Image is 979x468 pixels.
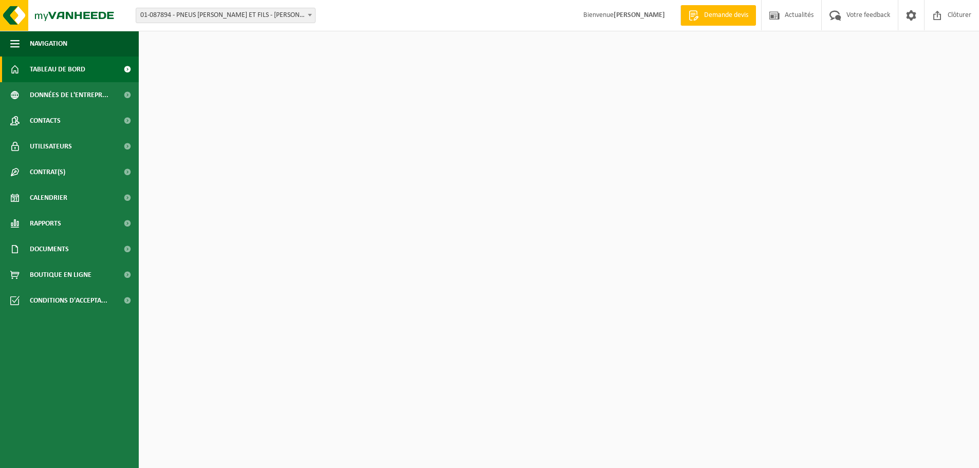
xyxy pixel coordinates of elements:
strong: [PERSON_NAME] [614,11,665,19]
span: Documents [30,236,69,262]
span: 01-087894 - PNEUS ALBERT FERON ET FILS - VAUX-SUR-SÛRE [136,8,316,23]
span: Contrat(s) [30,159,65,185]
span: Demande devis [701,10,751,21]
span: Tableau de bord [30,57,85,82]
span: Données de l'entrepr... [30,82,108,108]
span: Utilisateurs [30,134,72,159]
span: Calendrier [30,185,67,211]
span: Contacts [30,108,61,134]
span: Rapports [30,211,61,236]
a: Demande devis [680,5,756,26]
span: Conditions d'accepta... [30,288,107,313]
span: 01-087894 - PNEUS ALBERT FERON ET FILS - VAUX-SUR-SÛRE [136,8,315,23]
span: Navigation [30,31,67,57]
span: Boutique en ligne [30,262,91,288]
